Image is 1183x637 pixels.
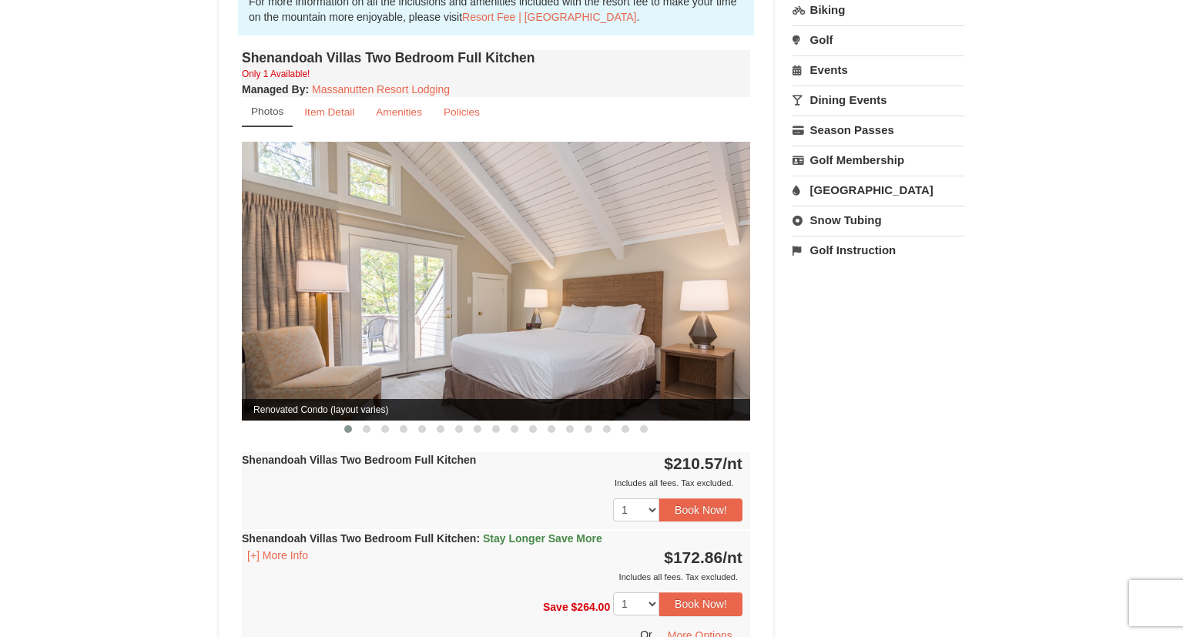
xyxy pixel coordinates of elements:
span: : [476,532,480,545]
strong: Shenandoah Villas Two Bedroom Full Kitchen [242,532,602,545]
div: Includes all fees. Tax excluded. [242,475,742,491]
a: Season Passes [793,116,964,144]
a: Photos [242,97,293,127]
a: Massanutten Resort Lodging [312,83,450,96]
span: Save [543,601,568,613]
span: Renovated Condo (layout varies) [242,399,750,421]
small: Policies [444,106,480,118]
span: $264.00 [571,601,611,613]
a: Golf Instruction [793,236,964,264]
a: Golf Membership [793,146,964,174]
div: Includes all fees. Tax excluded. [242,569,742,585]
button: Book Now! [659,592,742,615]
a: Events [793,55,964,84]
span: Managed By [242,83,305,96]
a: Item Detail [294,97,364,127]
h4: Shenandoah Villas Two Bedroom Full Kitchen [242,50,750,65]
span: $172.86 [664,548,722,566]
span: Stay Longer Save More [483,532,602,545]
img: Renovated Condo (layout varies) [242,142,750,420]
strong: Shenandoah Villas Two Bedroom Full Kitchen [242,454,476,466]
span: /nt [722,548,742,566]
button: Book Now! [659,498,742,521]
a: Snow Tubing [793,206,964,234]
small: Amenities [376,106,422,118]
span: /nt [722,454,742,472]
small: Item Detail [304,106,354,118]
small: Photos [251,106,283,117]
strong: $210.57 [664,454,742,472]
a: Dining Events [793,85,964,114]
button: [+] More Info [242,547,313,564]
small: Only 1 Available! [242,69,310,79]
a: Golf [793,25,964,54]
strong: : [242,83,309,96]
a: Policies [434,97,490,127]
a: Resort Fee | [GEOGRAPHIC_DATA] [462,11,636,23]
a: [GEOGRAPHIC_DATA] [793,176,964,204]
a: Amenities [366,97,432,127]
